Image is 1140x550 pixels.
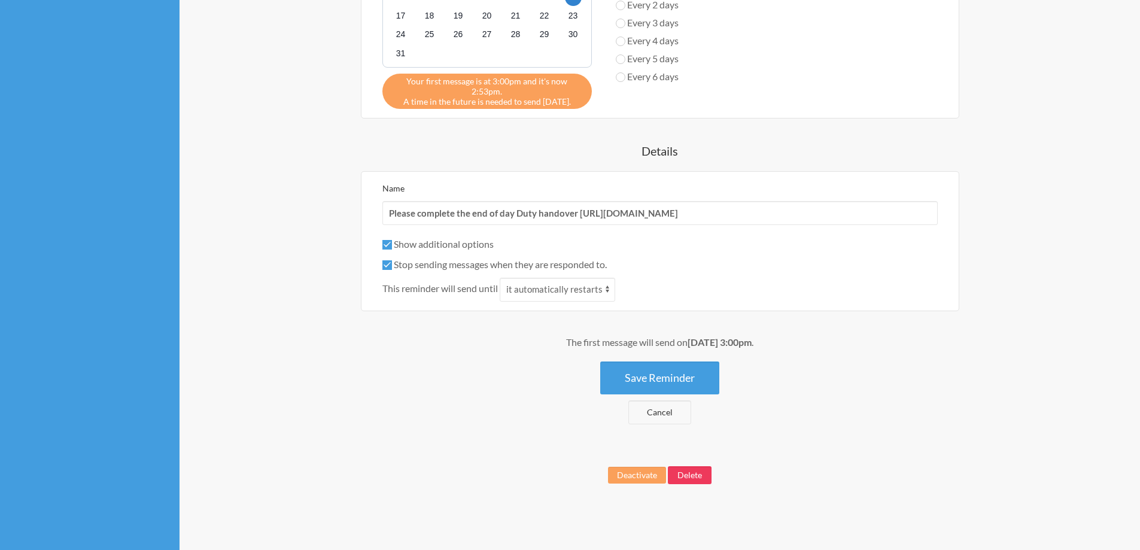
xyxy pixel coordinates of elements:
[616,51,679,66] label: Every 5 days
[382,201,938,225] input: We suggest a 2 to 4 word name
[536,26,553,43] span: Monday, September 29, 2025
[382,281,498,296] span: This reminder will send until
[301,142,1019,159] h4: Details
[616,54,625,64] input: Every 5 days
[382,238,494,250] label: Show additional options
[421,8,438,25] span: Thursday, September 18, 2025
[393,26,409,43] span: Wednesday, September 24, 2025
[616,37,625,46] input: Every 4 days
[616,34,679,48] label: Every 4 days
[301,335,1019,350] div: The first message will send on .
[565,8,582,25] span: Tuesday, September 23, 2025
[421,26,438,43] span: Thursday, September 25, 2025
[536,8,553,25] span: Monday, September 22, 2025
[668,466,712,484] button: Delete
[616,16,679,30] label: Every 3 days
[608,467,666,484] button: Deactivate
[382,259,607,270] label: Stop sending messages when they are responded to.
[393,8,409,25] span: Wednesday, September 17, 2025
[479,26,495,43] span: Saturday, September 27, 2025
[616,72,625,82] input: Every 6 days
[600,361,719,394] button: Save Reminder
[382,74,592,109] div: A time in the future is needed to send [DATE].
[507,26,524,43] span: Sunday, September 28, 2025
[688,336,752,348] strong: [DATE] 3:00pm
[393,45,409,62] span: Wednesday, October 1, 2025
[382,240,392,250] input: Show additional options
[382,183,405,193] label: Name
[507,8,524,25] span: Sunday, September 21, 2025
[382,260,392,270] input: Stop sending messages when they are responded to.
[479,8,495,25] span: Saturday, September 20, 2025
[616,69,679,84] label: Every 6 days
[450,8,467,25] span: Friday, September 19, 2025
[616,1,625,10] input: Every 2 days
[565,26,582,43] span: Tuesday, September 30, 2025
[450,26,467,43] span: Friday, September 26, 2025
[628,400,691,424] a: Cancel
[616,19,625,28] input: Every 3 days
[391,76,583,96] span: Your first message is at 3:00pm and it's now 2:53pm.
